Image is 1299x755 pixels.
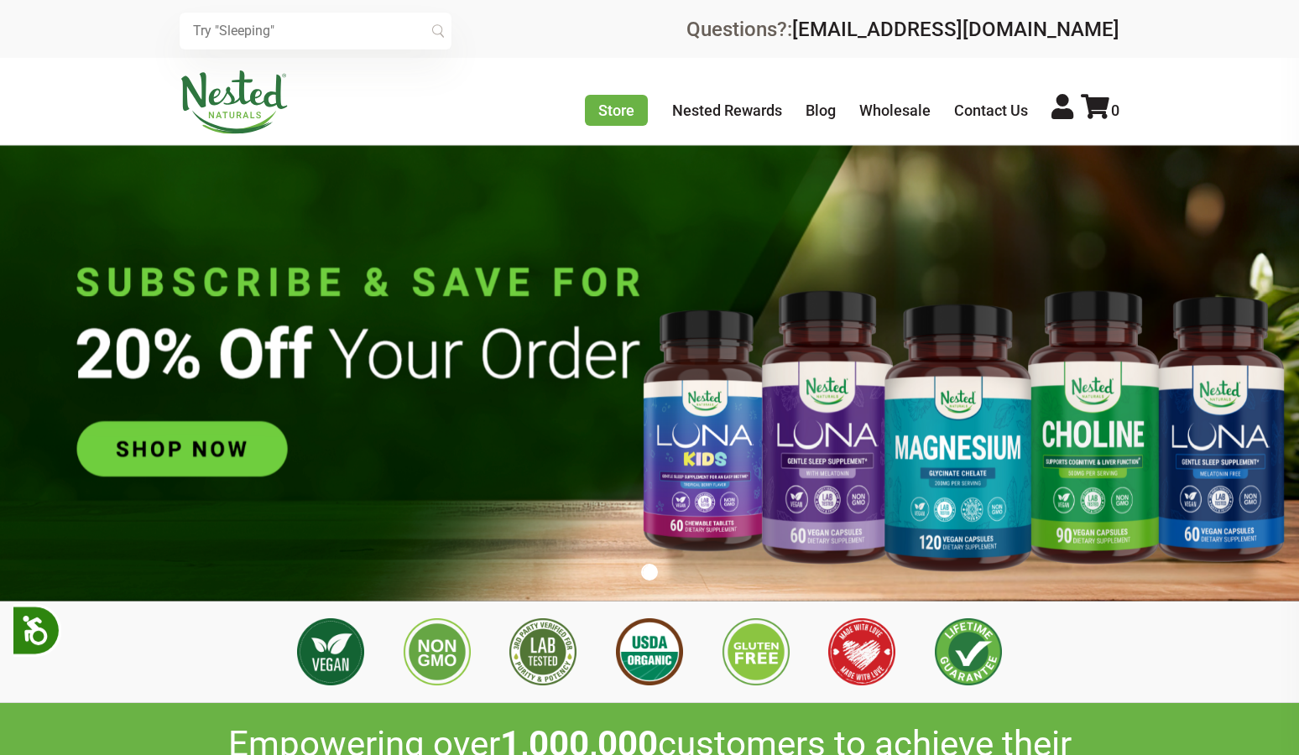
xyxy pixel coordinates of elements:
input: Try "Sleeping" [180,13,451,49]
a: Contact Us [954,102,1028,119]
button: 1 of 1 [641,564,658,581]
a: Blog [806,102,836,119]
span: 0 [1111,102,1119,119]
a: Nested Rewards [672,102,782,119]
img: USDA Organic [616,618,683,685]
a: 0 [1081,102,1119,119]
img: Made with Love [828,618,895,685]
img: Non GMO [404,618,471,685]
a: [EMAIL_ADDRESS][DOMAIN_NAME] [792,18,1119,41]
a: Wholesale [859,102,931,119]
img: Nested Naturals [180,70,289,134]
img: Gluten Free [723,618,790,685]
div: Questions?: [686,19,1119,39]
img: Lifetime Guarantee [935,618,1002,685]
img: Vegan [297,618,364,685]
a: Store [585,95,648,126]
img: 3rd Party Lab Tested [509,618,576,685]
